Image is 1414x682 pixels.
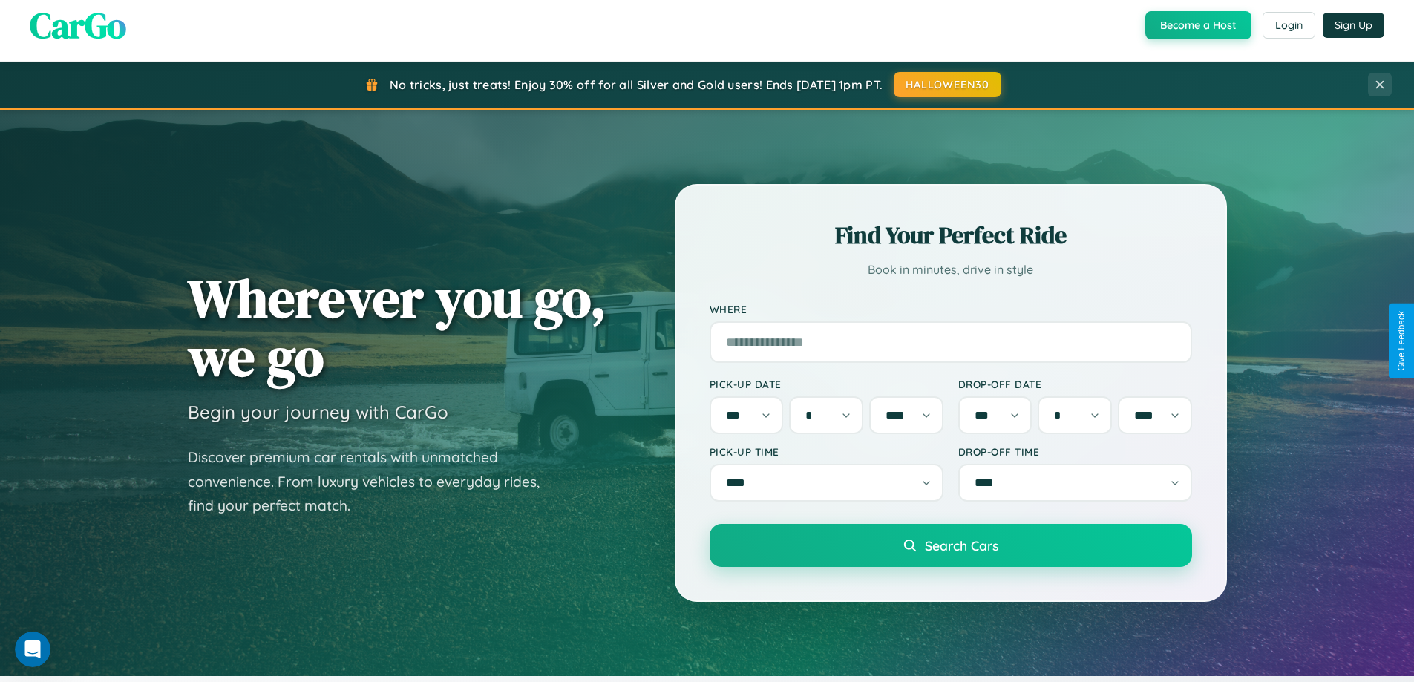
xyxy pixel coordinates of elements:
button: Login [1263,12,1315,39]
button: HALLOWEEN30 [894,72,1001,97]
label: Drop-off Time [958,445,1192,458]
span: No tricks, just treats! Enjoy 30% off for all Silver and Gold users! Ends [DATE] 1pm PT. [390,77,883,92]
label: Where [710,303,1192,315]
h2: Find Your Perfect Ride [710,219,1192,252]
label: Pick-up Date [710,378,943,390]
p: Book in minutes, drive in style [710,259,1192,281]
button: Become a Host [1145,11,1251,39]
h1: Wherever you go, we go [188,269,606,386]
label: Drop-off Date [958,378,1192,390]
span: Search Cars [925,537,998,554]
span: CarGo [30,1,126,50]
button: Sign Up [1323,13,1384,38]
button: Search Cars [710,524,1192,567]
iframe: Intercom live chat [15,632,50,667]
div: Give Feedback [1396,311,1407,371]
h3: Begin your journey with CarGo [188,401,448,423]
label: Pick-up Time [710,445,943,458]
p: Discover premium car rentals with unmatched convenience. From luxury vehicles to everyday rides, ... [188,445,559,518]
